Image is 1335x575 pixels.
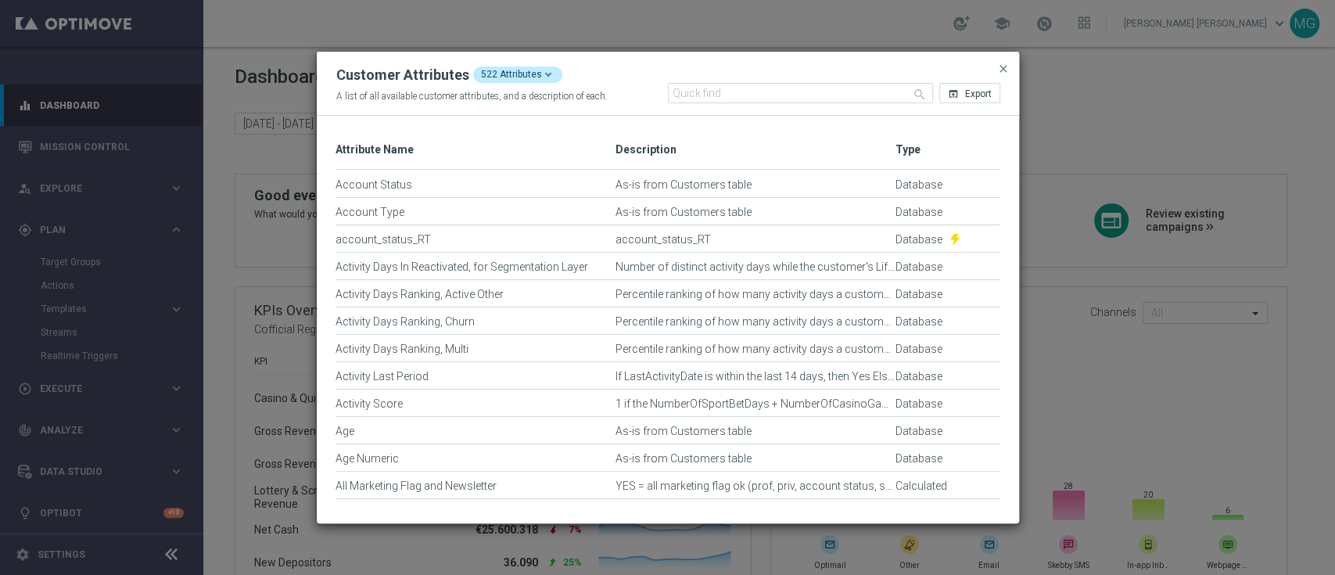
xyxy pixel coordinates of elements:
[336,390,1000,417] div: Press SPACE to select this row.
[895,143,921,156] span: Type
[895,370,942,383] div: Type
[965,88,992,99] span: Export
[895,343,942,356] span: Database
[615,425,895,451] div: As-is from Customers table
[895,397,942,411] span: Database
[895,370,942,383] span: Database
[895,206,942,219] div: Type
[895,288,942,301] div: Type
[615,452,895,479] div: As-is from Customers table
[615,288,895,314] div: Percentile ranking of how many activity days a customer has, for the 'Active Other' Lifecyclestage
[895,261,942,274] div: Type
[336,288,615,314] div: Activity Days Ranking, Active Other
[336,90,669,103] div: A list of all available customer attributes, and a description of each.
[336,315,615,342] div: Activity Days Ranking, Churn
[913,88,927,102] i: search
[997,63,1010,75] span: close
[336,370,615,397] div: Activity Last Period
[615,343,895,369] div: Percentile ranking of how many activity days a customer has, for the 'Multi' Lifecyclestage
[336,280,1000,307] div: Press SPACE to select this row.
[336,480,615,506] div: All Marketing Flag and Newsletter
[336,452,615,479] div: Age Numeric
[615,370,895,397] div: If LastActivityDate is within the last 14 days, then Yes Else No
[336,178,615,205] div: Account Status
[939,83,1000,103] button: open_in_browser Export
[336,417,1000,444] div: Press SPACE to select this row.
[948,88,959,99] i: open_in_browser
[895,178,942,192] div: Type
[895,425,942,438] span: Database
[615,233,895,260] div: account_status_RT
[336,171,1000,198] div: Press SPACE to select this row.
[336,66,469,84] div: Customer Attributes
[895,288,942,301] span: Database
[336,335,1000,362] div: Press SPACE to select this row.
[615,206,895,232] div: As-is from Customers table
[895,206,942,219] span: Database
[336,499,1000,526] div: Press SPACE to select this row.
[895,315,942,329] span: Database
[336,307,1000,335] div: Press SPACE to select this row.
[615,261,895,287] div: Number of distinct activity days while the customer's LifecycleStage = 'Reactivated' If the numbe...
[895,233,960,246] div: Type
[895,343,942,356] div: Type
[895,261,942,274] span: Database
[615,143,676,156] span: Description
[895,480,947,493] div: Type
[473,66,562,83] div: 522 Attributes
[615,480,895,506] div: YES = all marketing flag ok (prof, priv, account status, self excl, fraud, newslett) NO NEWSLETTE...
[336,143,414,156] span: Attribute Name
[895,397,942,411] div: Type
[895,452,942,465] span: Database
[336,225,1000,253] div: Press SPACE to select this row.
[336,343,615,369] div: Activity Days Ranking, Multi
[615,315,895,342] div: Percentile ranking of how many activity days a customer has, for the 'Churn' Lifecyclestage
[336,362,1000,390] div: Press SPACE to select this row.
[336,206,615,232] div: Account Type
[895,233,942,246] span: Database
[615,178,895,205] div: As-is from Customers table
[895,425,942,438] div: Type
[895,315,942,329] div: Type
[336,233,615,260] div: account_status_RT
[668,83,933,103] input: Quick find
[895,178,942,192] span: Database
[336,472,1000,499] div: Press SPACE to select this row.
[942,233,960,246] img: Realtime attribute
[336,444,1000,472] div: Press SPACE to select this row.
[336,261,615,287] div: Activity Days In Reactivated, for Segmentation Layer
[336,425,615,451] div: Age
[336,198,1000,225] div: Press SPACE to select this row.
[336,397,615,424] div: Activity Score
[895,480,947,493] span: Calculated
[615,397,895,424] div: 1 if the NumberOfSportBetDays + NumberOfCasinoGameDays + NumberOfLotteryPurchaseDays > 0, 0 other...
[895,452,942,465] div: Type
[336,253,1000,280] div: Press SPACE to select this row.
